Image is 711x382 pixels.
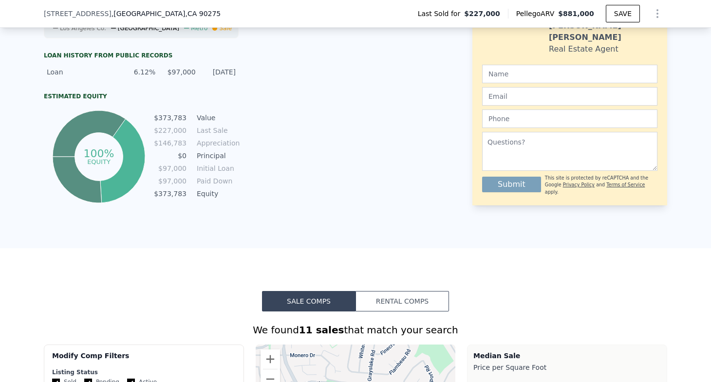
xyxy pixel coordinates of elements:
[606,5,640,22] button: SAVE
[44,323,667,337] div: We found that match your search
[482,65,657,83] input: Name
[121,67,155,77] div: 6.12%
[195,176,239,186] td: Paid Down
[195,188,239,199] td: Equity
[87,158,111,165] tspan: equity
[545,175,657,196] div: This site is protected by reCAPTCHA and the Google and apply.
[185,10,221,18] span: , CA 90275
[516,9,559,18] span: Pellego ARV
[418,9,465,18] span: Last Sold for
[549,43,618,55] div: Real Estate Agent
[44,9,112,18] span: [STREET_ADDRESS]
[153,112,187,123] td: $373,783
[161,67,195,77] div: $97,000
[153,188,187,199] td: $373,783
[153,163,187,174] td: $97,000
[44,92,239,100] div: Estimated Equity
[118,25,179,32] span: [GEOGRAPHIC_DATA]
[153,150,187,161] td: $0
[195,125,239,136] td: Last Sale
[195,112,239,123] td: Value
[153,176,187,186] td: $97,000
[60,25,106,32] span: Los Angeles Co.
[83,147,114,160] tspan: 100%
[262,291,355,311] button: Sale Comps
[563,182,595,187] a: Privacy Policy
[299,324,344,336] strong: 11 sales
[355,291,449,311] button: Rental Comps
[112,9,221,18] span: , [GEOGRAPHIC_DATA]
[191,25,207,32] span: Metro
[648,4,667,23] button: Show Options
[52,351,236,368] div: Modify Comp Filters
[549,20,657,43] div: [PERSON_NAME] [PERSON_NAME]
[153,138,187,148] td: $146,783
[261,349,280,369] button: Zoom in
[153,125,187,136] td: $227,000
[473,351,661,361] div: Median Sale
[195,138,239,148] td: Appreciation
[219,25,232,32] span: Sale
[482,109,657,128] input: Phone
[195,163,239,174] td: Initial Loan
[482,177,541,192] button: Submit
[195,150,239,161] td: Principal
[606,182,645,187] a: Terms of Service
[558,10,594,18] span: $881,000
[473,361,661,374] div: Price per Square Foot
[47,67,115,77] div: Loan
[52,368,236,376] div: Listing Status
[482,87,657,106] input: Email
[44,52,239,59] div: Loan history from public records
[202,67,236,77] div: [DATE]
[464,9,500,18] span: $227,000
